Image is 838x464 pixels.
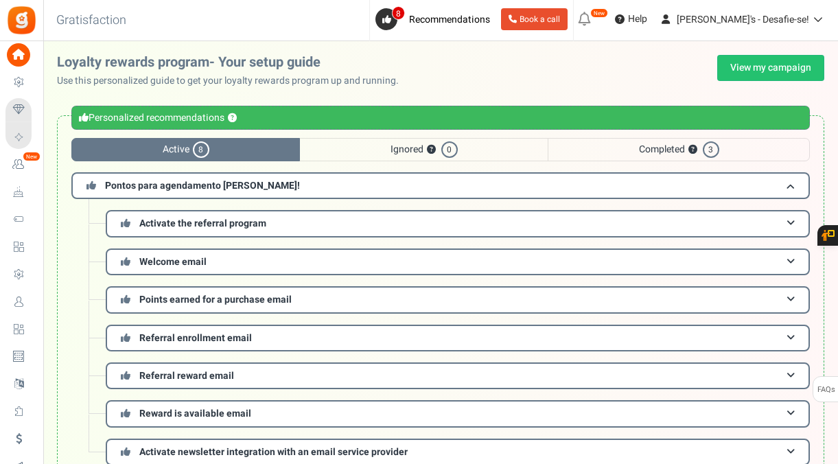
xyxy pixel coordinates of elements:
span: 3 [703,141,719,158]
span: Help [625,12,647,26]
span: 0 [441,141,458,158]
a: Book a call [501,8,568,30]
button: ? [427,146,436,154]
span: [PERSON_NAME]'s - Desafie-se! [677,12,809,27]
div: Personalized recommendations [71,106,810,130]
a: New [5,153,37,176]
span: Referral reward email [139,369,234,383]
a: Help [609,8,653,30]
span: Active [71,138,300,161]
span: Pontos para agendamento [PERSON_NAME]! [105,178,300,193]
h3: Gratisfaction [41,7,141,34]
span: Referral enrollment email [139,331,252,345]
span: Ignored [300,138,548,161]
h2: Loyalty rewards program- Your setup guide [57,55,410,70]
button: ? [228,114,237,123]
span: 8 [392,6,405,20]
span: Activate the referral program [139,216,266,231]
a: View my campaign [717,55,824,81]
img: Gratisfaction [6,5,37,36]
em: New [590,8,608,18]
button: ? [688,146,697,154]
em: New [23,152,40,161]
a: 8 Recommendations [375,8,496,30]
span: Recommendations [409,12,490,27]
span: Activate newsletter integration with an email service provider [139,445,408,459]
p: Use this personalized guide to get your loyalty rewards program up and running. [57,74,410,88]
span: Points earned for a purchase email [139,292,292,307]
span: Completed [548,138,810,161]
span: FAQs [817,377,835,403]
span: 8 [193,141,209,158]
span: Welcome email [139,255,207,269]
span: Reward is available email [139,406,251,421]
